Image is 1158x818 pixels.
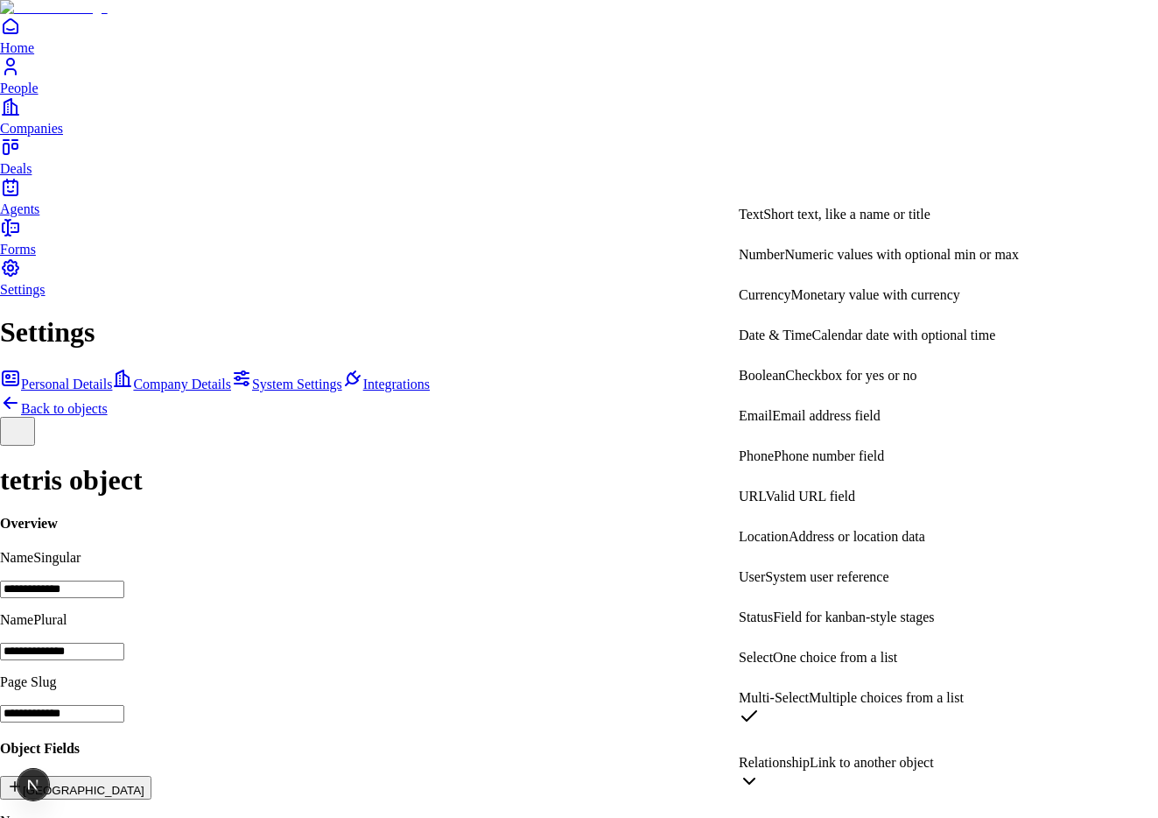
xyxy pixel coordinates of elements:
span: Multi-Select [739,690,809,705]
span: User [739,569,765,584]
span: Short text, like a name or title [763,207,930,222]
span: Address or location data [789,529,925,544]
span: Phone number field [774,448,884,463]
span: Monetary value with currency [791,287,960,302]
span: Phone [739,448,774,463]
span: Email [739,408,772,423]
span: One choice from a list [773,650,897,665]
span: Relationship [739,755,810,770]
span: Checkbox for yes or no [785,368,916,383]
span: Email address field [772,408,881,423]
span: Calendar date with optional time [812,328,996,342]
span: Field for kanban-style stages [773,610,934,624]
span: Status [739,610,773,624]
span: Date & Time [739,328,812,342]
span: System user reference [765,569,888,584]
span: URL [739,489,766,504]
span: Boolean [739,368,785,383]
span: Currency [739,287,791,302]
span: Numeric values with optional min or max [784,247,1019,262]
span: Select [739,650,773,665]
span: Valid URL field [766,489,856,504]
span: Link to another object [810,755,934,770]
span: Number [739,247,784,262]
span: Text [739,207,763,222]
span: Multiple choices from a list [809,690,964,705]
span: Location [739,529,789,544]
